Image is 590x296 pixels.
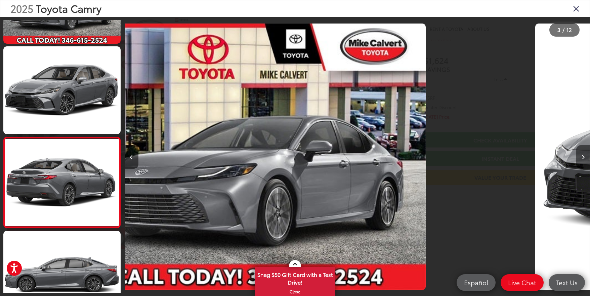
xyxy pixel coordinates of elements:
[573,4,580,13] i: Close gallery
[255,267,335,288] span: Snag $50 Gift Card with a Test Drive!
[566,26,572,33] span: 12
[10,1,33,15] span: 2025
[505,278,540,287] span: Live Chat
[457,274,496,291] a: Español
[576,145,590,169] button: Next image
[4,139,120,226] img: 2025 Toyota Camry XLE
[16,24,480,290] div: 2025 Toyota Camry XLE 0
[71,24,426,290] img: 2025 Toyota Camry XLE
[549,274,585,291] a: Text Us
[461,278,492,287] span: Español
[2,45,122,135] img: 2025 Toyota Camry XLE
[501,274,544,291] a: Live Chat
[557,26,560,33] span: 3
[36,1,101,15] span: Toyota Camry
[125,145,138,169] button: Previous image
[553,278,581,287] span: Text Us
[562,28,565,32] span: /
